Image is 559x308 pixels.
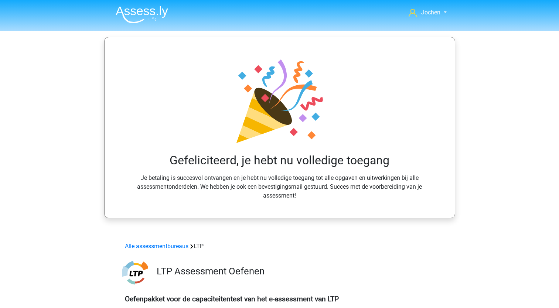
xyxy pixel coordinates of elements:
a: Jochen [406,8,449,17]
a: Alle assessmentbureaus [125,243,188,250]
h3: LTP Assessment Oefenen [157,266,432,277]
div: Je betaling is succesvol ontvangen en je hebt nu volledige toegang tot alle opgaven en uitwerking... [122,55,437,200]
img: ltp.png [122,260,148,286]
b: Oefenpakket voor de capaciteitentest van het e-assessment van LTP [125,295,339,303]
span: Jochen [421,9,440,16]
img: Assessly [116,6,168,23]
h2: Gefeliciteerd, je hebt nu volledige toegang [125,153,434,167]
div: LTP [122,242,437,251]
